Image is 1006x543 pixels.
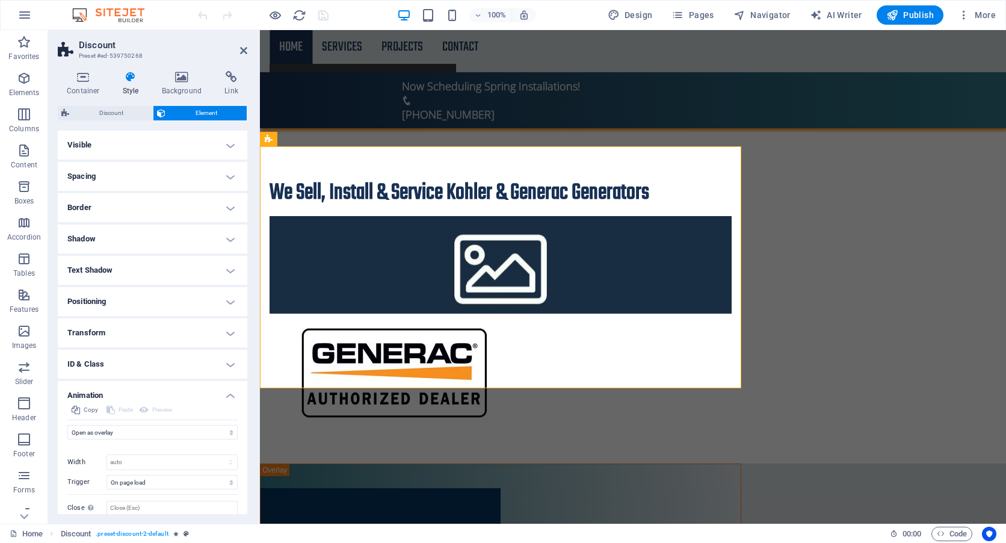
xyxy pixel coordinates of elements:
button: More [953,5,1001,25]
h4: ID & Class [58,350,247,379]
i: Reload page [292,8,306,22]
a: Click to cancel selection. Double-click to open Pages [10,527,43,541]
p: Features [10,305,39,314]
span: Publish [886,9,934,21]
h3: Preset #ed-539750268 [79,51,223,61]
button: Copy [70,403,100,417]
h4: Positioning [58,287,247,316]
h6: Session time [890,527,922,541]
p: Slider [15,377,34,386]
button: Element [153,106,247,120]
p: Accordion [7,232,41,242]
h4: Transform [58,318,247,347]
span: Code [937,527,967,541]
span: Discount [73,106,149,120]
span: [PHONE_NUMBER] [142,77,235,92]
p: Images [12,341,37,350]
label: Close [67,501,106,515]
img: Editor Logo [69,8,159,22]
span: Element [169,106,243,120]
span: Navigator [733,9,791,21]
h4: Container [58,71,114,96]
p: Elements [9,88,40,98]
span: Trigger [67,478,90,486]
div: Design (Ctrl+Alt+Y) [603,5,658,25]
button: Discount [58,106,153,120]
i: This element is a customizable preset [184,530,189,537]
span: Design [608,9,653,21]
span: : [911,529,913,538]
span: 00 00 [903,527,921,541]
h4: Visible [58,131,247,160]
h4: Style [114,71,153,96]
h2: Discount [79,40,247,51]
h4: Shadow [58,225,247,253]
button: Pages [667,5,718,25]
p: Header [12,413,36,423]
span: Click to select. Double-click to edit [61,527,91,541]
i: On resize automatically adjust zoom level to fit chosen device. [519,10,529,20]
button: Design [603,5,658,25]
i: Element contains an animation [173,530,179,537]
input: Close (Esc) [106,501,238,515]
h4: Text Shadow [58,256,247,285]
p: Forms [13,485,35,495]
button: Publish [877,5,943,25]
label: Width [67,459,106,465]
button: reload [292,8,306,22]
button: Click here to leave preview mode and continue editing [268,8,282,22]
button: Usercentrics [982,527,996,541]
span: Copy [84,403,98,417]
h4: Animation [58,381,247,403]
h4: Link [215,71,247,96]
span: . preset-discount-2-default [96,527,168,541]
span: More [958,9,996,21]
nav: breadcrumb [61,527,189,541]
p: Columns [9,124,39,134]
button: Navigator [729,5,795,25]
button: Code [931,527,972,541]
p: Boxes [14,196,34,206]
p: Footer [13,449,35,459]
p: Tables [13,268,35,278]
h4: Border [58,193,247,222]
button: AI Writer [805,5,867,25]
h6: 100% [487,8,507,22]
span: AI Writer [810,9,862,21]
h4: Background [153,71,216,96]
p: Content [11,160,37,170]
h4: Spacing [58,162,247,191]
span: Pages [671,9,714,21]
button: 100% [469,8,512,22]
p: Favorites [8,52,39,61]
